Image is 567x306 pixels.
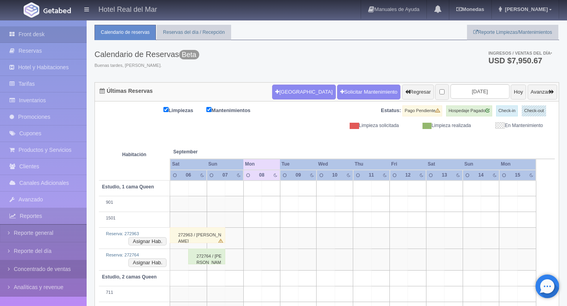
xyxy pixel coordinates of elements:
[163,107,169,112] input: Limpiezas
[173,149,240,155] span: September
[272,85,335,100] button: [GEOGRAPHIC_DATA]
[100,88,153,94] h4: Últimas Reservas
[207,159,243,170] th: Sun
[220,172,231,179] div: 07
[170,159,207,170] th: Sat
[522,105,546,116] label: Check-out
[456,6,484,12] b: Monedas
[366,172,377,179] div: 11
[511,85,526,100] button: Hoy
[122,152,146,157] strong: Habitación
[477,122,549,129] div: En Mantenimiento
[94,50,199,59] h3: Calendario de Reservas
[280,159,317,170] th: Tue
[499,159,536,170] th: Mon
[106,253,139,257] a: Reserva: 272764
[329,172,340,179] div: 10
[467,25,558,40] a: Reporte Limpiezas/Mantenimientos
[353,159,390,170] th: Thu
[439,172,450,179] div: 13
[183,172,194,179] div: 06
[381,107,401,114] label: Estatus:
[402,85,434,100] button: Regresar
[390,159,426,170] th: Fri
[106,231,139,236] a: Reserva: 272963
[488,57,552,65] h3: USD $7,950.67
[512,172,523,179] div: 15
[94,63,199,69] span: Buenas tardes, [PERSON_NAME].
[333,122,405,129] div: Limpieza solicitada
[24,2,39,18] img: Getabed
[128,258,167,267] button: Asignar Hab.
[102,215,167,221] div: 1501
[102,199,167,206] div: 901
[405,122,477,129] div: Limpieza realizada
[402,105,442,116] label: Pago Pendiente
[206,107,211,112] input: Mantenimientos
[426,159,463,170] th: Sat
[256,172,267,179] div: 08
[337,85,400,100] a: Solicitar Mantenimiento
[179,50,199,59] span: Beta
[170,227,225,243] div: 272963 / [PERSON_NAME]
[446,105,492,116] label: Hospedaje Pagado
[102,184,154,190] b: Estudio, 1 cama Queen
[43,7,71,13] img: Getabed
[293,172,304,179] div: 09
[102,274,157,280] b: Estudio, 2 camas Queen
[463,159,499,170] th: Sun
[528,85,557,100] button: Avanzar
[163,105,205,114] label: Limpiezas
[402,172,413,179] div: 12
[476,172,487,179] div: 14
[496,105,518,116] label: Check-in
[128,237,167,246] button: Asignar Hab.
[98,4,157,14] h4: Hotel Real del Mar
[243,159,280,170] th: Mon
[206,105,262,114] label: Mantenimientos
[157,25,231,40] a: Reservas del día / Recepción
[94,25,156,40] a: Calendario de reservas
[503,6,548,12] span: [PERSON_NAME]
[488,51,552,55] span: Ingresos / Ventas del día
[188,249,225,264] div: 272764 / [PERSON_NAME]
[102,289,167,296] div: 711
[317,159,353,170] th: Wed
